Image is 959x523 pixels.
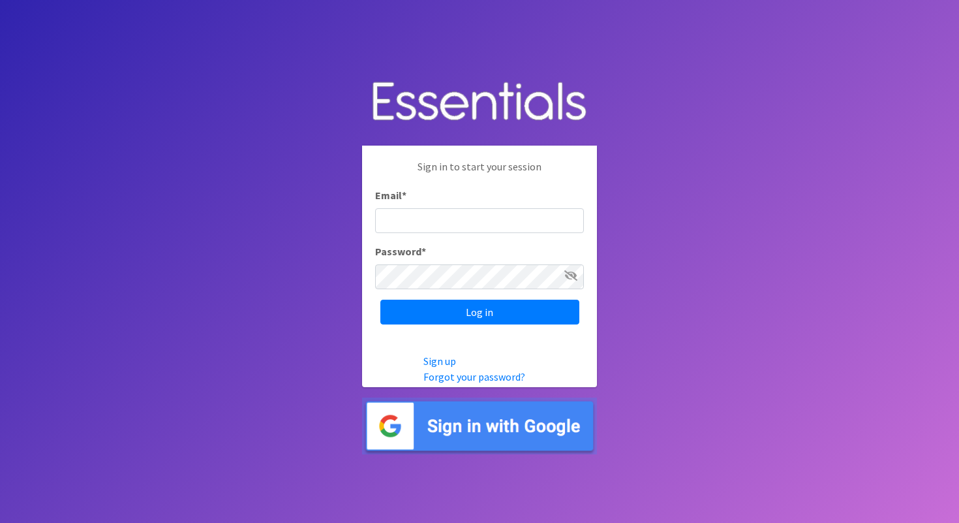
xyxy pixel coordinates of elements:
[421,245,426,258] abbr: required
[423,355,456,368] a: Sign up
[423,370,525,383] a: Forgot your password?
[362,69,597,136] img: Human Essentials
[375,244,426,259] label: Password
[375,187,406,203] label: Email
[380,300,579,325] input: Log in
[375,159,584,187] p: Sign in to start your session
[402,189,406,202] abbr: required
[362,398,597,454] img: Sign in with Google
